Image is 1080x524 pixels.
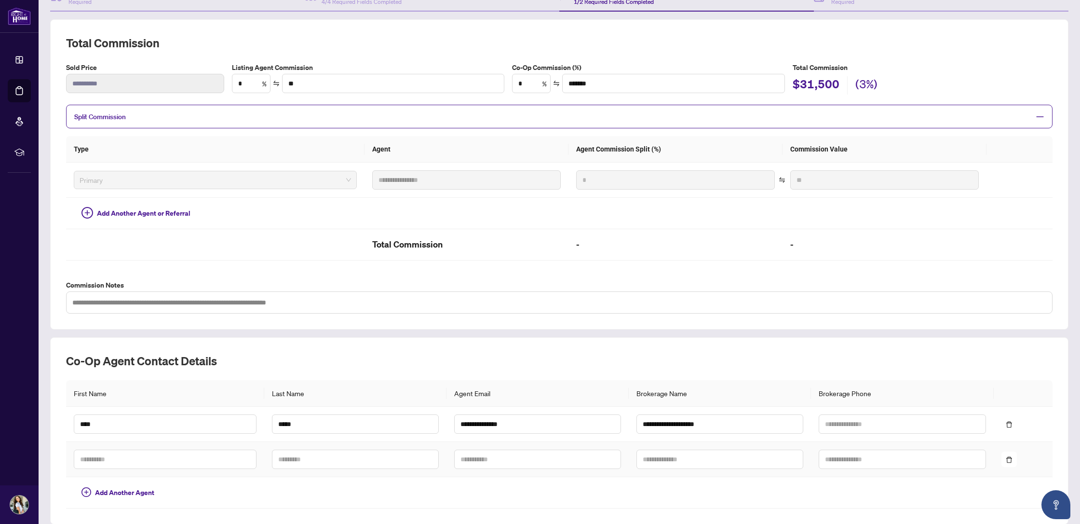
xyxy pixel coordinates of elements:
span: delete [1006,456,1012,463]
span: plus-circle [81,487,91,497]
button: Open asap [1041,490,1070,519]
span: Add Another Agent or Referral [97,208,190,219]
h2: Total Commission [66,35,1053,51]
th: Brokerage Phone [811,380,993,407]
th: Brokerage Name [629,380,811,407]
label: Sold Price [66,62,224,73]
h2: Co-op Agent Contact Details [66,353,1053,369]
span: minus [1036,112,1044,121]
span: Add Another Agent [95,487,154,498]
h2: - [576,237,775,252]
label: Listing Agent Commission [232,62,504,73]
span: swap [553,80,560,87]
th: Type [66,136,364,163]
img: logo [8,7,31,25]
h2: $31,500 [793,76,839,95]
span: Primary [80,173,351,187]
button: Add Another Agent or Referral [74,206,198,221]
button: Add Another Agent [74,485,162,500]
th: First Name [66,380,264,407]
th: Last Name [264,380,446,407]
h2: Total Commission [372,237,561,252]
label: Co-Op Commission (%) [512,62,784,73]
label: Commission Notes [66,280,1053,290]
span: delete [1006,421,1012,428]
th: Agent [364,136,568,163]
div: Split Commission [66,105,1053,128]
span: swap [779,177,785,183]
span: Split Commission [74,112,126,121]
span: swap [273,80,280,87]
h5: Total Commission [793,62,1053,73]
span: plus-circle [81,207,93,219]
img: Profile Icon [10,496,28,514]
th: Commission Value [783,136,986,163]
h2: (3%) [855,76,877,95]
h2: - [790,237,979,252]
th: Agent Commission Split (%) [568,136,783,163]
th: Agent Email [446,380,629,407]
